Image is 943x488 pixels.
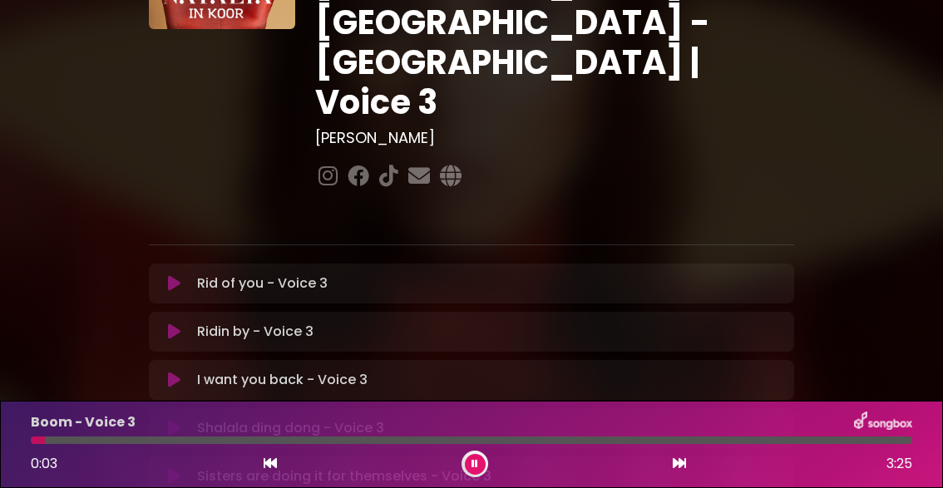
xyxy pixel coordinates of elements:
p: Rid of you - Voice 3 [197,274,328,293]
span: 3:25 [886,454,912,474]
p: Ridin by - Voice 3 [197,322,314,342]
p: Boom - Voice 3 [31,412,136,432]
p: I want you back - Voice 3 [197,370,368,390]
h3: [PERSON_NAME] [315,129,794,147]
img: songbox-logo-white.png [854,412,912,433]
span: 0:03 [31,454,57,473]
